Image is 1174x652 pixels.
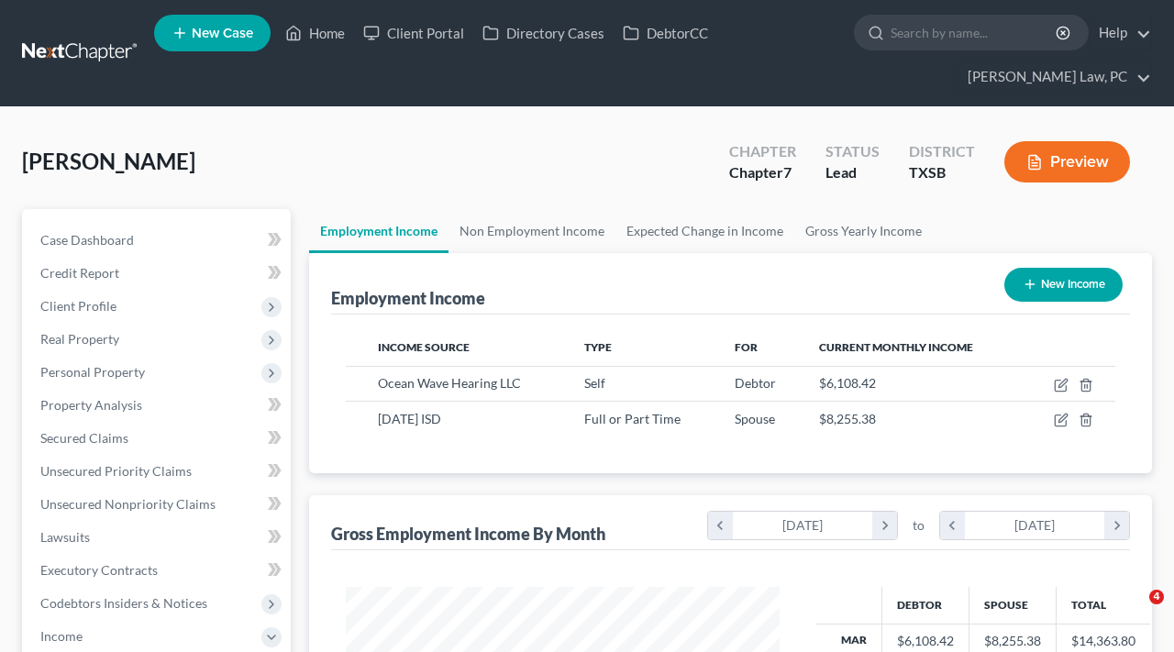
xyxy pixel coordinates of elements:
[735,340,758,354] span: For
[584,340,612,354] span: Type
[819,375,876,391] span: $6,108.42
[309,209,449,253] a: Employment Income
[1004,268,1123,302] button: New Income
[40,298,116,314] span: Client Profile
[584,411,681,426] span: Full or Part Time
[958,61,1151,94] a: [PERSON_NAME] Law, PC
[1104,512,1129,539] i: chevron_right
[40,232,134,248] span: Case Dashboard
[40,397,142,413] span: Property Analysis
[909,162,975,183] div: TXSB
[40,430,128,446] span: Secured Claims
[40,595,207,611] span: Codebtors Insiders & Notices
[40,529,90,545] span: Lawsuits
[783,163,792,181] span: 7
[354,17,473,50] a: Client Portal
[965,512,1105,539] div: [DATE]
[26,488,291,521] a: Unsecured Nonpriority Claims
[735,411,775,426] span: Spouse
[331,287,485,309] div: Employment Income
[615,209,794,253] a: Expected Change in Income
[26,257,291,290] a: Credit Report
[708,512,733,539] i: chevron_left
[729,162,796,183] div: Chapter
[192,27,253,40] span: New Case
[1004,141,1130,182] button: Preview
[733,512,873,539] div: [DATE]
[729,141,796,162] div: Chapter
[825,141,880,162] div: Status
[891,16,1058,50] input: Search by name...
[449,209,615,253] a: Non Employment Income
[378,375,521,391] span: Ocean Wave Hearing LLC
[40,265,119,281] span: Credit Report
[819,340,973,354] span: Current Monthly Income
[40,496,216,512] span: Unsecured Nonpriority Claims
[378,340,470,354] span: Income Source
[897,632,954,650] div: $6,108.42
[26,554,291,587] a: Executory Contracts
[40,463,192,479] span: Unsecured Priority Claims
[614,17,717,50] a: DebtorCC
[40,562,158,578] span: Executory Contracts
[331,523,605,545] div: Gross Employment Income By Month
[1149,590,1164,604] span: 4
[22,148,195,174] span: [PERSON_NAME]
[276,17,354,50] a: Home
[584,375,605,391] span: Self
[26,389,291,422] a: Property Analysis
[913,516,925,535] span: to
[40,628,83,644] span: Income
[825,162,880,183] div: Lead
[940,512,965,539] i: chevron_left
[26,224,291,257] a: Case Dashboard
[473,17,614,50] a: Directory Cases
[984,632,1041,650] div: $8,255.38
[735,375,776,391] span: Debtor
[26,455,291,488] a: Unsecured Priority Claims
[26,521,291,554] a: Lawsuits
[794,209,933,253] a: Gross Yearly Income
[909,141,975,162] div: District
[1112,590,1156,634] iframe: Intercom live chat
[26,422,291,455] a: Secured Claims
[881,587,969,624] th: Debtor
[40,364,145,380] span: Personal Property
[969,587,1056,624] th: Spouse
[872,512,897,539] i: chevron_right
[1090,17,1151,50] a: Help
[378,411,441,426] span: [DATE] ISD
[1056,587,1150,624] th: Total
[819,411,876,426] span: $8,255.38
[40,331,119,347] span: Real Property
